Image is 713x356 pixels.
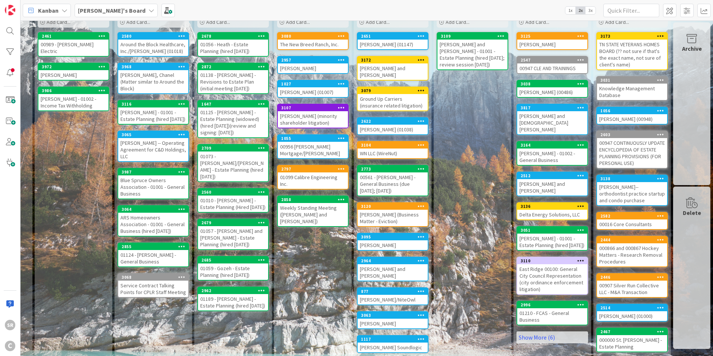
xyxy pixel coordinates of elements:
div: [PERSON_NAME] [278,63,348,73]
div: 01073 - [PERSON_NAME]/[PERSON_NAME] - Estate Planning (hired [DATE]) [198,152,268,181]
div: 2651 [361,34,428,39]
div: 3051 [521,228,587,233]
a: 3173TN STATE VETERANS HOMES BOARD (?? not sure if that's the exact name, not sure of client's name) [596,32,668,70]
div: 01057 - [PERSON_NAME] and [PERSON_NAME] - Estate Planning (hired [DATE]) [198,226,268,249]
div: 3063 [361,313,428,318]
span: Add Card... [366,19,390,25]
div: 3817 [517,104,587,111]
div: 2996 [521,302,587,307]
div: [PERSON_NAME] and [PERSON_NAME] [358,264,428,281]
div: 2582 [600,213,667,219]
div: 258200016 Core Consultants [597,213,667,229]
div: 3068 [122,275,188,280]
div: 254700947 CLE AND TRAININGS [517,57,587,73]
div: 164701125 - [PERSON_NAME] - Estate Planning (widowed) (hired [DATE])(review and signing: [DATE]) [198,101,268,137]
a: 3095[PERSON_NAME] [357,233,428,251]
div: Service Contract Talking Points for CPLR Staff Meeting [118,281,188,297]
div: 287201138 - [PERSON_NAME] - Revisions to Estate Plan (initial meeting [DATE]) [198,63,268,93]
div: 3972[PERSON_NAME] [38,63,109,80]
a: 279701099 Calibre Engineering Inc. [277,165,349,190]
div: 01099 Calibre Engineering Inc. [278,172,348,189]
div: 2603 [600,132,667,137]
div: 296201189 - [PERSON_NAME] - Estate Planning (hired [DATE]) [198,287,268,310]
div: 3968 [122,64,188,69]
a: 3064ARS Homeowners Association - 01001 - General Business (hired [DATE]) [117,205,189,237]
a: 299601210 - FCAS - General Business [516,301,588,325]
div: 244600907 Silver Run Collective LLC - M&A Transaction [597,274,667,297]
a: 105500956 [PERSON_NAME] Mortgage/[PERSON_NAME] [277,134,349,159]
div: 3080 [281,34,348,39]
span: Add Card... [47,19,70,25]
div: 3080The New Breed Ranch, Inc. [278,33,348,49]
div: 277300561 - [PERSON_NAME] - General Business (due [DATE]; [DATE]) [358,166,428,196]
div: 3107 [281,105,348,110]
div: 2773 [361,166,428,172]
div: 2467 [597,328,667,335]
div: 3095 [361,234,428,240]
a: 2512[PERSON_NAME] and [PERSON_NAME] [516,172,588,196]
div: 3038[PERSON_NAME] (00486) [517,81,587,97]
div: 2514 [597,305,667,311]
div: 3120[PERSON_NAME] (Business Matter - Eviction) [358,203,428,226]
div: 1647 [201,102,268,107]
a: 3051[PERSON_NAME] - 01001 - Estate Planning (hired [DATE]) [516,226,588,251]
div: 3064ARS Homeowners Association - 01001 - General Business (hired [DATE]) [118,206,188,236]
div: 3986[PERSON_NAME] - 01002 - Income Tax Withholding [38,87,109,110]
div: 3104WN LLC (WireNut) [358,142,428,158]
div: 3986 [42,88,109,93]
div: East Ridge 00100: General City Council Representation (city ordinance enforcement litigation) [517,264,587,294]
div: 3080 [278,33,348,40]
span: Kanban [38,6,59,15]
div: [PERSON_NAME] (01147) [358,40,428,49]
div: 3109 [441,34,508,39]
div: 3104 [361,143,428,148]
div: 2858Weekly Standing Meeting ([PERSON_NAME] and [PERSON_NAME]) [278,196,348,226]
div: 2797 [278,166,348,172]
div: 3079Ground Up Carriers (insurance related litigation) [358,87,428,110]
a: 3817[PERSON_NAME] and [DEMOGRAPHIC_DATA][PERSON_NAME] [516,104,588,135]
div: [PERSON_NAME] (Business Matter - Eviction) [358,210,428,226]
div: 3817[PERSON_NAME] and [DEMOGRAPHIC_DATA][PERSON_NAME] [517,104,587,134]
a: 3138[PERSON_NAME]--orthodontist practice startup and condo purchase [596,175,668,206]
div: 2446 [597,274,667,281]
div: 3136 [521,204,587,209]
div: 3065 [122,132,188,137]
div: [PERSON_NAME] - 01001 - Estate Planning (hired [DATE]) [517,234,587,250]
div: 00956 [PERSON_NAME] Mortgage/[PERSON_NAME] [278,142,348,158]
div: 3125 [521,34,587,39]
div: 3051 [517,227,587,234]
div: 00947 CLE AND TRAININGS [517,63,587,73]
div: 3079 [358,87,428,94]
div: 2580Around the Block Healthcare, Inc./[PERSON_NAME] (01018) [118,33,188,56]
div: 2514 [600,305,667,310]
div: 2580 [118,33,188,40]
div: 2560 [198,189,268,196]
div: [PERSON_NAME] (01038) [358,125,428,134]
div: 105500956 [PERSON_NAME] Mortgage/[PERSON_NAME] [278,135,348,158]
div: 2582 [597,213,667,219]
div: 3138[PERSON_NAME]--orthodontist practice startup and condo purchase [597,175,667,205]
div: 3104 [358,142,428,149]
div: 2679 [198,219,268,226]
div: 2797 [281,166,348,172]
a: 254700947 CLE AND TRAININGS [516,56,588,74]
a: 2467000000 St. [PERSON_NAME] - Estate Planning [596,328,668,352]
div: 2651 [358,33,428,40]
div: Around the Block Healthcare, Inc./[PERSON_NAME] (01018) [118,40,188,56]
a: 3031Knowledge Management Database [596,76,668,101]
div: 267901057 - [PERSON_NAME] and [PERSON_NAME] - Estate Planning (hired [DATE]) [198,219,268,249]
a: 2514[PERSON_NAME] (01000) [596,304,668,322]
div: 3125[PERSON_NAME] [517,33,587,49]
a: 3038[PERSON_NAME] (00486) [516,80,588,98]
a: 3065[PERSON_NAME] -- Operating Agreement for C&D Holdings, LLC [117,131,189,162]
div: 3064 [122,207,188,212]
div: 3031 [597,77,667,84]
div: TN STATE VETERANS HOMES BOARD (?? not sure if that's the exact name, not sure of client's name) [597,40,667,69]
div: 00907 Silver Run Collective LLC - M&A Transaction [597,281,667,297]
div: 1647 [198,101,268,107]
a: 2651[PERSON_NAME] (01147) [357,32,428,50]
div: 3068Service Contract Talking Points for CPLR Staff Meeting [118,274,188,297]
a: 3125[PERSON_NAME] [516,32,588,50]
div: [PERSON_NAME] [358,240,428,250]
div: 2580 [122,34,188,39]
